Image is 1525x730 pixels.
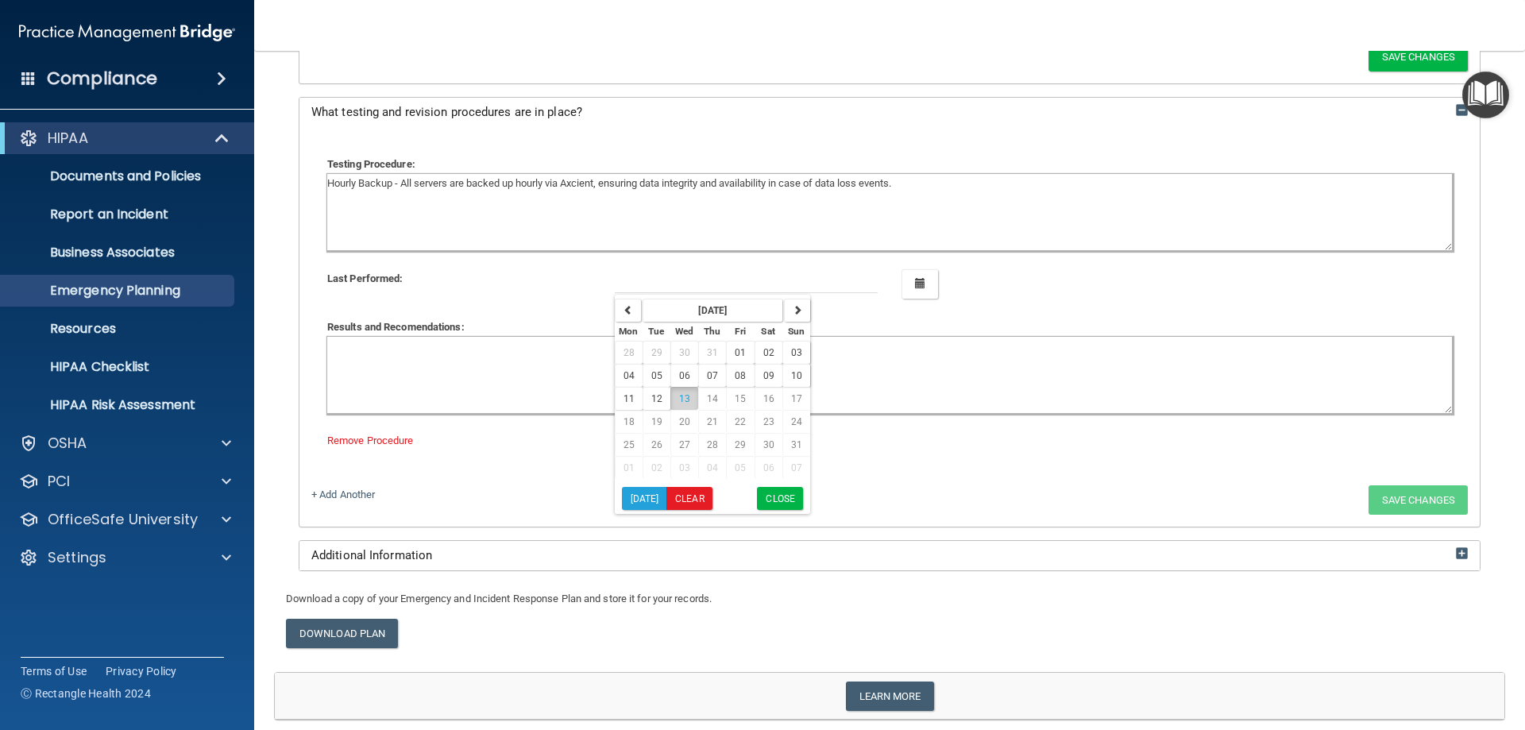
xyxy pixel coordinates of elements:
span: 28 [707,439,718,450]
p: Emergency Planning [10,283,227,299]
span: 23 [763,416,774,427]
strong: [DATE] [698,305,727,316]
button: 09 [755,364,782,387]
button: 16 [755,387,782,410]
button: 18 [615,410,643,433]
span: 06 [679,370,690,381]
button: 23 [755,410,782,433]
p: OfficeSafe University [48,510,198,529]
button: 01 [615,456,643,479]
span: 09 [763,370,774,381]
span: 12 [651,393,662,404]
p: Resources [10,321,227,337]
button: 20 [670,410,698,433]
p: Download a copy of your Emergency and Incident Response Plan and store it for your records. [286,589,1493,608]
span: 31 [791,439,802,450]
button: 01 [726,341,754,364]
span: 01 [624,462,635,473]
a: Additional Information [311,549,1468,562]
small: Wednesday [675,326,693,337]
small: Thursday [704,326,720,337]
button: 21 [698,410,726,433]
span: 29 [735,439,746,450]
img: icon-collapse.69a1e669.png [1456,104,1468,116]
span: 28 [624,347,635,358]
button: 30 [670,341,698,364]
span: 05 [735,462,746,473]
span: 08 [735,370,746,381]
button: 12 [643,387,670,410]
a: Settings [19,548,231,567]
a: OSHA [19,434,231,453]
button: 06 [670,364,698,387]
button: 26 [643,433,670,456]
small: Monday [619,326,638,337]
button: 04 [615,364,643,387]
span: 14 [707,393,718,404]
p: HIPAA Checklist [10,359,227,375]
small: Friday [735,326,746,337]
button: 19 [643,410,670,433]
button: 02 [755,341,782,364]
button: 10 [782,364,810,387]
span: 10 [791,370,802,381]
span: 04 [624,370,635,381]
button: 28 [698,433,726,456]
a: Terms of Use [21,663,87,679]
a: PCI [19,472,231,491]
button: 29 [726,433,754,456]
button: 25 [615,433,643,456]
span: 20 [679,416,690,427]
span: 07 [791,462,802,473]
button: Clear [666,487,712,510]
p: Documents and Policies [10,168,227,184]
a: OfficeSafe University [19,510,231,529]
button: 28 [615,341,643,364]
span: 03 [679,462,690,473]
button: 31 [698,341,726,364]
span: 30 [763,439,774,450]
button: [DATE] [622,487,667,510]
a: + Add Another [311,489,375,500]
span: What testing and revision procedures are in place? [311,105,582,119]
img: PMB logo [19,17,235,48]
button: 24 [782,410,810,433]
button: 13 [670,387,698,410]
button: 06 [755,456,782,479]
button: 22 [726,410,754,433]
span: 22 [735,416,746,427]
p: PCI [48,472,70,491]
span: 11 [624,393,635,404]
span: 30 [679,347,690,358]
span: 01 [735,347,746,358]
button: 08 [726,364,754,387]
button: 29 [643,341,670,364]
button: 04 [698,456,726,479]
a: Download Plan [286,619,398,648]
a: Learn more [846,682,934,711]
span: 05 [651,370,662,381]
a: HIPAA [19,129,230,148]
a: What testing and revision procedures are in place? [311,106,1468,119]
a: Remove Procedure [327,435,414,446]
p: Report an Incident [10,207,227,222]
span: 06 [763,462,774,473]
button: 02 [643,456,670,479]
span: 15 [735,393,746,404]
b: Last Performed: [327,272,403,284]
button: 14 [698,387,726,410]
button: 15 [726,387,754,410]
span: 07 [707,370,718,381]
span: 13 [679,393,690,404]
small: Saturday [761,326,774,337]
button: 03 [670,456,698,479]
button: Save Changes [1369,42,1468,71]
iframe: Drift Widget Chat Controller [1446,620,1506,681]
p: OSHA [48,434,87,453]
span: 02 [651,462,662,473]
span: Ⓒ Rectangle Health 2024 [21,686,151,701]
p: HIPAA [48,129,88,148]
p: HIPAA Risk Assessment [10,397,227,413]
span: 25 [624,439,635,450]
button: 27 [670,433,698,456]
